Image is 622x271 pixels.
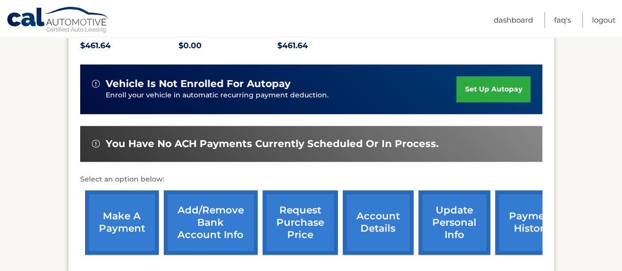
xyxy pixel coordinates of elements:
[418,190,490,255] a: update personal info
[456,76,530,102] a: set up autopay
[80,39,179,53] p: $461.64
[164,190,258,255] a: Add/Remove bank account info
[178,39,277,53] p: $0.00
[554,12,571,28] a: FAQ's
[106,90,457,101] p: Enroll your vehicle in automatic recurring payment deduction.
[106,138,439,150] span: You have no ACH payments currently scheduled or in process.
[263,190,338,255] a: request purchase price
[495,190,569,255] a: payment history
[106,78,291,90] span: vehicle is not enrolled for autopay
[85,190,159,255] a: make a payment
[494,12,533,28] a: Dashboard
[92,140,100,148] img: alert-white.svg
[277,39,376,53] p: $461.64
[80,174,542,185] p: Select an option below:
[343,190,414,255] a: account details
[6,6,110,35] a: Cal Automotive
[92,80,100,88] img: alert-white.svg
[592,12,616,28] a: Logout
